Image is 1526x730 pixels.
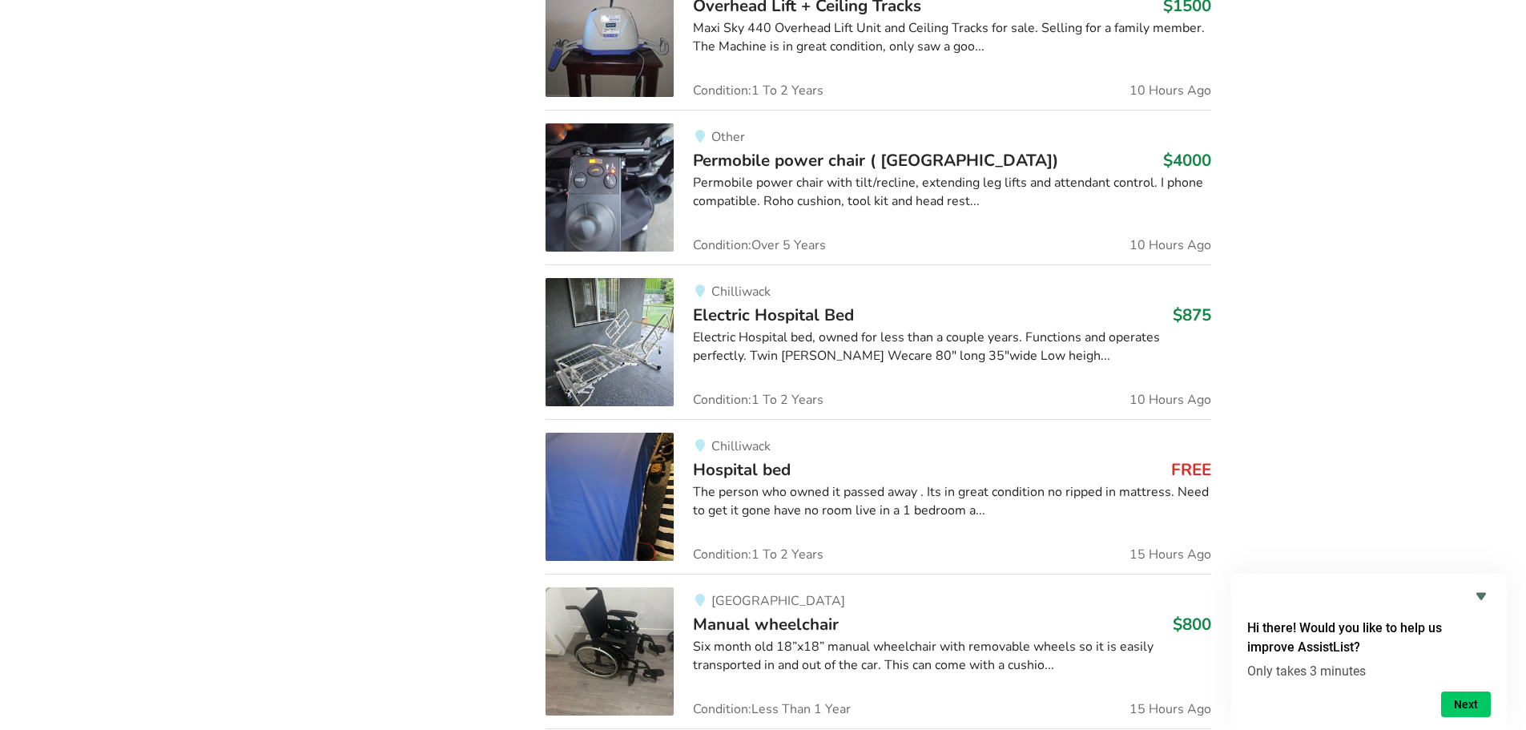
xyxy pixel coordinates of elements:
[546,278,674,406] img: bedroom equipment-electric hospital bed
[693,304,854,326] span: Electric Hospital Bed
[711,128,745,146] span: Other
[693,393,823,406] span: Condition: 1 To 2 Years
[693,239,826,252] span: Condition: Over 5 Years
[1441,692,1491,717] button: Next question
[711,283,771,300] span: Chilliwack
[546,433,674,561] img: bedroom equipment-hospital bed
[693,548,823,561] span: Condition: 1 To 2 Years
[693,638,1211,675] div: Six month old 18”x18” manual wheelchair with removable wheels so it is easily transported in and ...
[1247,663,1491,679] p: Only takes 3 minutes
[1129,703,1211,716] span: 15 Hours Ago
[546,574,1211,728] a: mobility-manual wheelchair [GEOGRAPHIC_DATA]Manual wheelchair$800Six month old 18”x18” manual whe...
[711,592,845,610] span: [GEOGRAPHIC_DATA]
[1472,587,1491,606] button: Hide survey
[693,149,1058,171] span: Permobile power chair ( [GEOGRAPHIC_DATA])
[693,703,851,716] span: Condition: Less Than 1 Year
[1129,393,1211,406] span: 10 Hours Ago
[1247,587,1491,717] div: Hi there! Would you like to help us improve AssistList?
[693,174,1211,211] div: Permobile power chair with tilt/recline, extending leg lifts and attendant control. I phone compa...
[1129,548,1211,561] span: 15 Hours Ago
[693,483,1211,520] div: The person who owned it passed away . Its in great condition no ripped in mattress. Need to get i...
[1163,150,1211,171] h3: $4000
[546,419,1211,574] a: bedroom equipment-hospital bedChilliwackHospital bedFREEThe person who owned it passed away . Its...
[693,458,791,481] span: Hospital bed
[1171,459,1211,480] h3: FREE
[1247,619,1491,657] h2: Hi there! Would you like to help us improve AssistList?
[693,19,1211,56] div: Maxi Sky 440 Overhead Lift Unit and Ceiling Tracks for sale. Selling for a family member. The Mac...
[546,264,1211,419] a: bedroom equipment-electric hospital bedChilliwackElectric Hospital Bed$875Electric Hospital bed, ...
[693,329,1211,365] div: Electric Hospital bed, owned for less than a couple years. Functions and operates perfectly. Twin...
[546,123,674,252] img: mobility-permobile power chair ( parksville)
[546,587,674,716] img: mobility-manual wheelchair
[1129,84,1211,97] span: 10 Hours Ago
[711,438,771,455] span: Chilliwack
[1173,614,1211,635] h3: $800
[1129,239,1211,252] span: 10 Hours Ago
[546,110,1211,264] a: mobility-permobile power chair ( parksville)OtherPermobile power chair ( [GEOGRAPHIC_DATA])$4000P...
[693,84,823,97] span: Condition: 1 To 2 Years
[693,613,839,635] span: Manual wheelchair
[1173,305,1211,325] h3: $875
